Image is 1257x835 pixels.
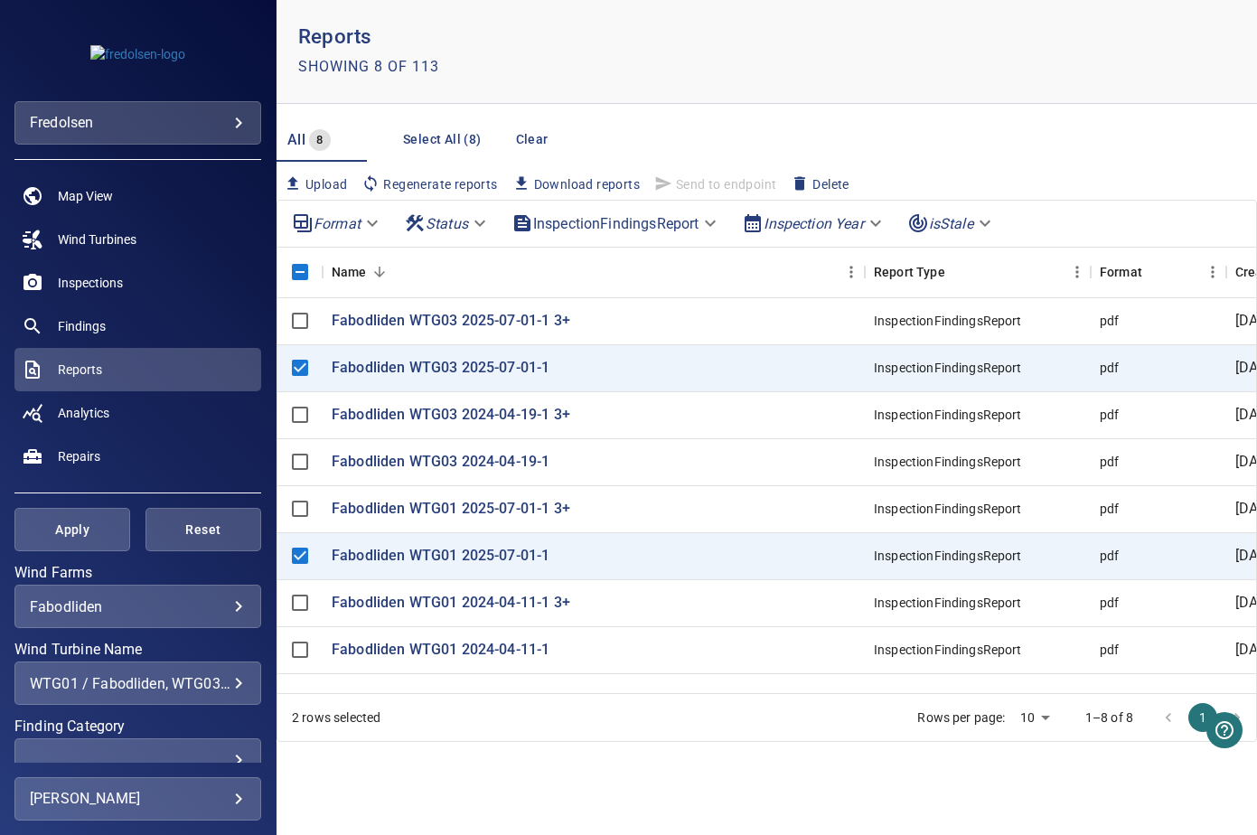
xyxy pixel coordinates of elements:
span: Download reports [512,174,640,194]
em: isStale [929,215,973,232]
div: isStale [900,208,1002,239]
span: Wind Turbines [58,230,136,249]
div: [PERSON_NAME] [30,784,246,813]
a: analytics noActive [14,391,261,435]
div: 10 [1013,705,1056,731]
div: Name [332,247,367,297]
div: pdf [1100,406,1119,424]
button: Menu [1199,258,1226,286]
span: Reset [168,519,239,541]
em: Status [426,215,468,232]
button: Sort [1142,259,1168,285]
button: Apply [14,508,130,551]
div: pdf [1100,641,1119,659]
div: InspectionFindingsReport [874,312,1022,330]
div: pdf [1100,547,1119,565]
div: Status [397,208,497,239]
span: 8 [309,130,330,151]
a: Fabodliden WTG01 2024-04-11-1 3+ [332,593,570,614]
button: Select All (8) [396,123,489,156]
div: InspectionFindingsReport [874,641,1022,659]
img: fredolsen-logo [90,45,185,63]
div: InspectionFindingsReport [874,594,1022,612]
div: Finding Category [14,738,261,782]
button: Menu [1064,258,1091,286]
div: InspectionFindingsReport [874,453,1022,471]
a: findings noActive [14,305,261,348]
div: InspectionFindingsReport [874,406,1022,424]
a: Fabodliden WTG01 2024-04-11-1 [332,640,549,661]
span: Upload [284,174,347,194]
p: Rows per page: [917,708,1005,727]
button: Download reports [505,169,647,200]
div: Name [323,247,865,297]
label: Wind Turbine Name [14,643,261,657]
span: Inspections [58,274,123,292]
span: Map View [58,187,113,205]
button: page 1 [1188,703,1217,732]
p: 1–8 of 8 [1085,708,1133,727]
label: Wind Farms [14,566,261,580]
a: map noActive [14,174,261,218]
div: pdf [1100,312,1119,330]
a: Fabodliden WTG03 2024-04-19-1 3+ [332,405,570,426]
a: Fabodliden WTG03 2025-07-01-1 [332,358,549,379]
span: All [287,131,305,148]
span: Reports [58,361,102,379]
div: Wind Turbine Name [14,661,261,705]
div: InspectionFindingsReport [874,547,1022,565]
button: Reset [145,508,261,551]
span: Apply [37,519,108,541]
div: InspectionFindingsReport [874,500,1022,518]
a: repairs noActive [14,435,261,478]
em: Inspection Year [764,215,863,232]
p: Reports [298,22,766,52]
button: Regenerate reports [354,169,504,200]
span: Analytics [58,404,109,422]
span: Delete [791,174,849,194]
button: Sort [367,259,392,285]
div: Format [1100,247,1142,297]
a: Fabodliden WTG01 2025-07-01-1 3+ [332,499,570,520]
span: Regenerate reports [361,174,497,194]
div: fredolsen [30,108,246,137]
span: Findings [58,317,106,335]
div: pdf [1100,594,1119,612]
span: Repairs [58,447,100,465]
div: Fabodliden [30,598,246,615]
button: Clear [503,123,561,156]
div: 2 rows selected [292,708,380,727]
div: InspectionFindingsReport [874,359,1022,377]
div: Format [285,208,389,239]
button: Sort [945,259,971,285]
button: Menu [838,258,865,286]
nav: pagination navigation [1151,703,1254,732]
label: Finding Category [14,719,261,734]
a: windturbines noActive [14,218,261,261]
div: pdf [1100,500,1119,518]
button: Upload [277,169,354,200]
div: InspectionFindingsReport [504,208,728,239]
div: Report Type [874,247,945,297]
a: Fabodliden WTG03 2024-04-19-1 [332,452,549,473]
em: Format [314,215,361,232]
div: pdf [1100,359,1119,377]
a: Fabodliden WTG01 2025-07-01-1 [332,546,549,567]
div: pdf [1100,453,1119,471]
div: Inspection Year [735,208,892,239]
button: Delete [783,169,856,200]
div: fredolsen [14,101,261,145]
p: Showing 8 of 113 [298,56,439,78]
a: inspections noActive [14,261,261,305]
div: WTG01 / Fabodliden, WTG03 / Fabodliden [30,675,246,692]
div: Wind Farms [14,585,261,628]
a: Fabodliden WTG03 2025-07-01-1 3+ [332,311,570,332]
